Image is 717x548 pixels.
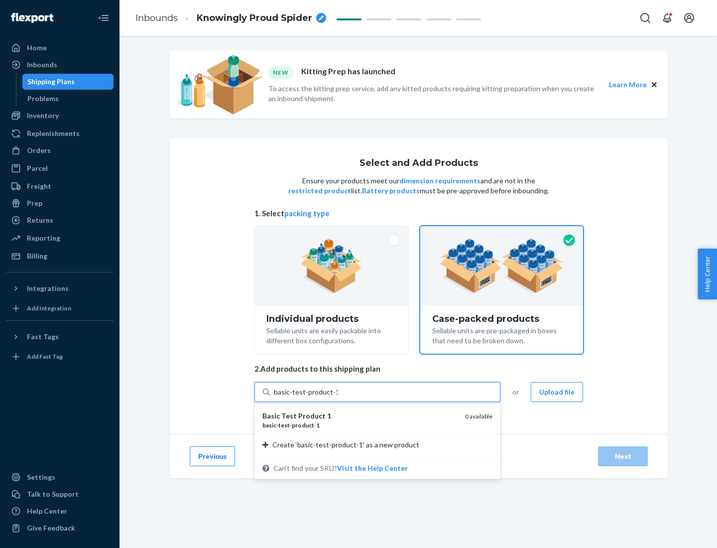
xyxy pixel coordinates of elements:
[27,198,42,208] div: Prep
[288,186,351,196] button: restricted product
[273,463,408,473] span: Can't find your SKU?
[27,283,69,293] div: Integrations
[531,382,583,402] button: Upload file
[6,486,114,502] a: Talk to Support
[268,66,293,79] div: NEW
[609,79,647,90] button: Learn More
[698,249,717,299] button: Help Center
[127,3,334,33] ol: breadcrumbs
[27,163,48,173] div: Parcel
[266,324,396,346] div: Sellable units are easily packable into different box configurations.
[27,43,47,53] div: Home
[27,77,75,87] div: Shipping Plans
[300,239,362,293] img: individual-pack.facf35554cb0f1810c75b2bd6df2d64e.png
[6,40,114,56] a: Home
[292,421,314,429] em: product
[274,387,338,397] input: Basic Test Product 1basic-test-product-10 availableCreate ‘basic-test-product-1’ as a new product...
[362,186,420,196] button: Battery products
[6,349,114,365] a: Add Fast Tag
[27,215,53,225] div: Returns
[6,520,114,536] button: Give Feedback
[27,332,59,342] div: Fast Tags
[27,352,63,361] div: Add Fast Tag
[6,503,114,519] a: Help Center
[254,364,583,374] span: 2. Add products to this shipping plan
[679,8,699,28] button: Open account menu
[6,178,114,194] a: Freight
[281,411,297,420] em: Test
[27,472,55,482] div: Settings
[266,314,396,324] div: Individual products
[649,79,660,90] button: Close
[6,57,114,73] a: Inbounds
[262,421,276,429] em: basic
[27,129,80,138] div: Replenishments
[657,8,677,28] button: Open notifications
[316,421,320,429] em: 1
[6,126,114,141] a: Replenishments
[6,230,114,246] a: Reporting
[22,74,114,90] a: Shipping Plans
[359,158,478,168] h1: Select and Add Products
[27,251,47,261] div: Billing
[197,12,312,25] span: Knowingly Proud Spider
[635,8,655,28] button: Open Search Box
[298,411,326,420] em: Product
[465,412,492,420] span: 0 available
[6,212,114,228] a: Returns
[22,91,114,107] a: Problems
[606,451,639,461] div: Next
[27,523,75,533] div: Give Feedback
[190,446,235,466] button: Previous
[27,506,67,516] div: Help Center
[135,12,178,23] a: Inbounds
[6,160,114,176] a: Parcel
[598,446,648,466] button: Next
[284,208,330,219] button: packing type
[272,440,419,450] span: Create ‘basic-test-product-1’ as a new product
[6,195,114,211] a: Prep
[27,233,60,243] div: Reporting
[262,411,280,420] em: Basic
[278,421,290,429] em: test
[254,208,583,219] span: 1. Select
[262,421,457,429] div: - - -
[6,248,114,264] a: Billing
[27,145,51,155] div: Orders
[301,66,395,79] p: Kitting Prep has launched
[6,142,114,158] a: Orders
[337,463,408,473] button: Basic Test Product 1basic-test-product-10 availableCreate ‘basic-test-product-1’ as a new product...
[432,324,571,346] div: Sellable units are pre-packaged in boxes that need to be broken down.
[6,300,114,316] a: Add Integration
[27,181,51,191] div: Freight
[6,329,114,345] button: Fast Tags
[11,13,53,23] img: Flexport logo
[94,8,114,28] button: Close Navigation
[6,108,114,124] a: Inventory
[27,111,59,121] div: Inventory
[27,60,57,70] div: Inbounds
[27,304,71,312] div: Add Integration
[27,94,59,104] div: Problems
[327,411,331,420] em: 1
[27,489,79,499] div: Talk to Support
[512,387,519,397] span: or
[440,239,564,293] img: case-pack.59cecea509d18c883b923b81aeac6d0b.png
[432,314,571,324] div: Case-packed products
[287,176,550,196] p: Ensure your products meet our and are not in the list. must be pre-approved before inbounding.
[399,176,480,186] button: dimension requirements
[6,280,114,296] button: Integrations
[6,469,114,485] a: Settings
[268,84,600,104] p: To access the kitting prep service, add any kitted products requiring kitting preparation when yo...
